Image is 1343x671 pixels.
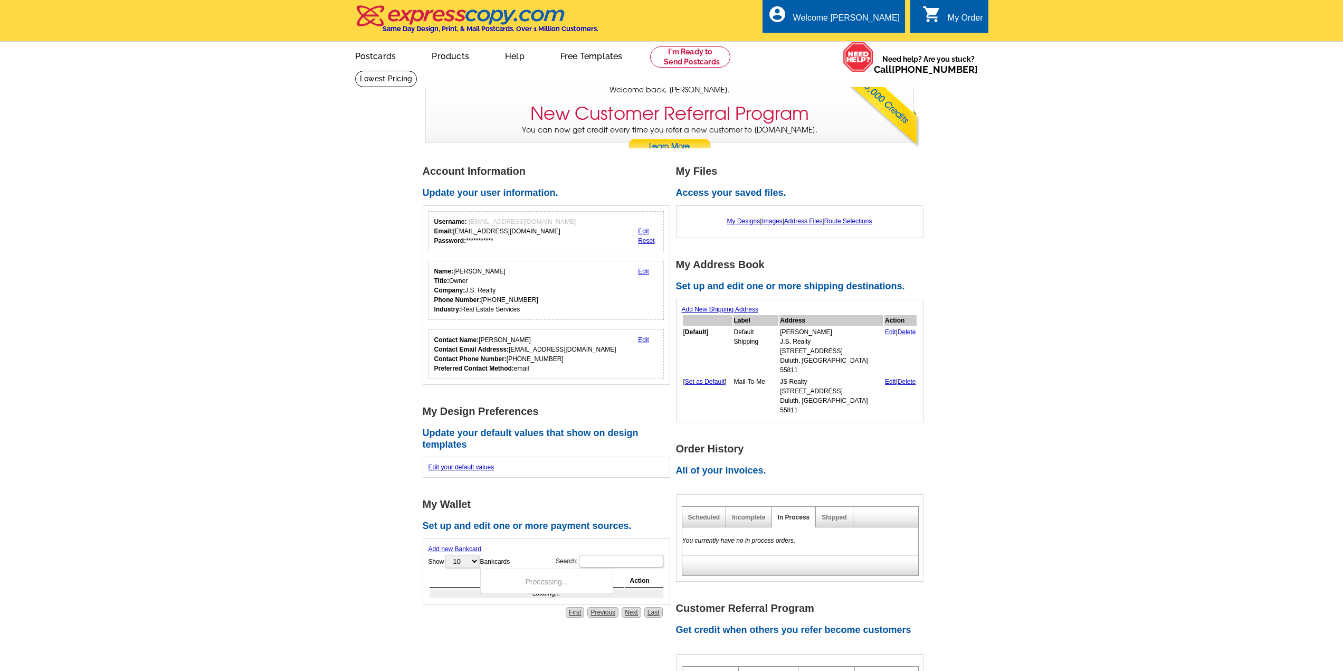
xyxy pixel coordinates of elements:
a: Edit your default values [428,464,494,471]
h1: My Wallet [423,499,676,510]
label: Search: [556,554,664,569]
div: Processing... [480,569,613,594]
i: account_circle [768,5,787,24]
h2: Set up and edit one or more payment sources. [423,521,676,532]
h2: Update your default values that show on design templates [423,428,676,450]
div: Welcome [PERSON_NAME] [793,13,900,28]
th: Address [779,315,883,326]
h3: New Customer Referral Program [530,103,809,125]
a: Postcards [338,43,413,68]
strong: Contact Name: [434,336,479,344]
td: | [884,376,917,415]
div: [PERSON_NAME] Owner J.S. Realty [PHONE_NUMBER] Real Estate Services [434,267,538,314]
a: Scheduled [688,514,720,521]
span: Call [874,64,978,75]
div: | | | [682,211,918,231]
a: shopping_cart My Order [922,12,983,25]
select: ShowBankcards [445,555,479,568]
h1: My Design Preferences [423,406,676,417]
th: Action [884,315,917,326]
td: JS Realty [STREET_ADDRESS] Duluth, [GEOGRAPHIC_DATA] 55811 [779,376,883,415]
a: Delete [898,328,916,336]
span: Welcome back, [PERSON_NAME]. [609,84,730,96]
a: Images [761,218,782,225]
h1: Account Information [423,166,676,177]
h1: My Files [676,166,929,177]
a: Help [488,43,541,68]
td: | [884,327,917,375]
strong: Contact Phone Number: [434,355,507,363]
td: [ ] [683,376,732,415]
a: Add New Shipping Address [682,306,758,313]
a: Set as Default [685,378,725,385]
a: First [566,607,584,618]
a: In Process [778,514,810,521]
a: Last [644,607,663,618]
img: help [843,42,874,72]
strong: Name: [434,268,454,275]
h2: Access your saved files. [676,187,929,199]
h2: All of your invoices. [676,465,929,477]
strong: Title: [434,277,449,285]
a: Reset [638,237,654,244]
a: Free Templates [544,43,640,68]
a: Edit [885,328,896,336]
em: You currently have no in process orders. [682,537,796,544]
td: [ ] [683,327,732,375]
th: Label [734,315,779,326]
i: shopping_cart [922,5,941,24]
h1: Order History [676,443,929,455]
td: [PERSON_NAME] J.S. Realty [STREET_ADDRESS] Duluth, [GEOGRAPHIC_DATA] 55811 [779,327,883,375]
td: Default Shipping [734,327,779,375]
a: My Designs [727,218,760,225]
div: Your login information. [428,211,664,251]
a: Next [622,607,641,618]
a: Address Files [784,218,823,225]
a: Products [415,43,486,68]
h2: Set up and edit one or more shipping destinations. [676,281,929,292]
strong: Contact Email Addresss: [434,346,509,353]
h2: Update your user information. [423,187,676,199]
input: Search: [579,555,663,568]
a: Same Day Design, Print, & Mail Postcards. Over 1 Million Customers. [355,13,598,33]
h4: Same Day Design, Print, & Mail Postcards. Over 1 Million Customers. [383,25,598,33]
a: Edit [638,228,649,235]
a: Learn More [628,139,711,155]
strong: Phone Number: [434,296,481,304]
span: [EMAIL_ADDRESS][DOMAIN_NAME] [469,218,576,225]
a: [PHONE_NUMBER] [892,64,978,75]
b: Default [685,328,707,336]
div: Your personal details. [428,261,664,320]
strong: Industry: [434,306,461,313]
h2: Get credit when others you refer become customers [676,625,929,636]
a: Add new Bankcard [428,545,482,553]
strong: Password: [434,237,466,244]
a: Edit [885,378,896,385]
div: Who should we contact regarding order issues? [428,329,664,379]
th: Action [625,574,663,588]
strong: Company: [434,287,465,294]
h1: Customer Referral Program [676,603,929,614]
strong: Email: [434,228,453,235]
div: [PERSON_NAME] [EMAIL_ADDRESS][DOMAIN_NAME] [PHONE_NUMBER] email [434,335,616,373]
a: Delete [898,378,916,385]
div: My Order [948,13,983,28]
td: Loading... [430,589,663,598]
a: Route Selections [824,218,872,225]
a: Shipped [822,514,846,521]
a: Incomplete [732,514,765,521]
strong: Username: [434,218,467,225]
p: You can now get credit every time you refer a new customer to [DOMAIN_NAME]. [426,125,913,155]
span: Need help? Are you stuck? [874,54,983,75]
a: Previous [587,607,618,618]
a: Edit [638,336,649,344]
strong: Preferred Contact Method: [434,365,514,372]
td: Mail-To-Me [734,376,779,415]
label: Show Bankcards [428,554,510,569]
h1: My Address Book [676,259,929,270]
a: Edit [638,268,649,275]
